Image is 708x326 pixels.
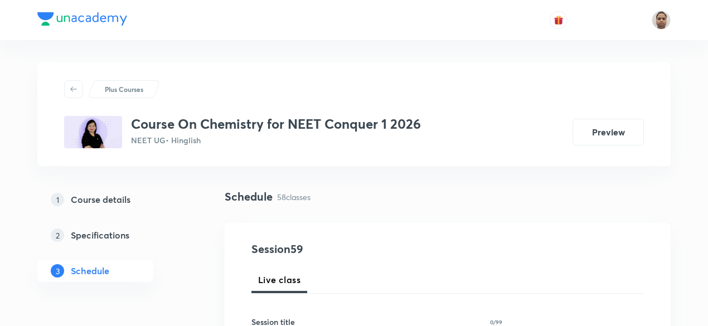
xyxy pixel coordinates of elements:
p: 3 [51,264,64,278]
p: NEET UG • Hinglish [131,134,421,146]
a: 2Specifications [37,224,189,246]
button: avatar [550,11,568,29]
button: Preview [573,119,644,145]
h5: Specifications [71,228,129,242]
a: 1Course details [37,188,189,211]
img: EC6338BC-B966-4439-BF3E-CF0413C8D471_plus.png [64,116,122,148]
h4: Session 59 [251,241,455,257]
h4: Schedule [225,188,273,205]
a: Company Logo [37,12,127,28]
p: 0/99 [490,319,502,325]
span: Live class [258,273,300,286]
h3: Course On Chemistry for NEET Conquer 1 2026 [131,116,421,132]
img: avatar [554,15,564,25]
h5: Course details [71,193,130,206]
h5: Schedule [71,264,109,278]
p: 58 classes [277,191,311,203]
p: 1 [51,193,64,206]
img: Shekhar Banerjee [652,11,671,30]
p: 2 [51,228,64,242]
p: Plus Courses [105,84,143,94]
img: Company Logo [37,12,127,26]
